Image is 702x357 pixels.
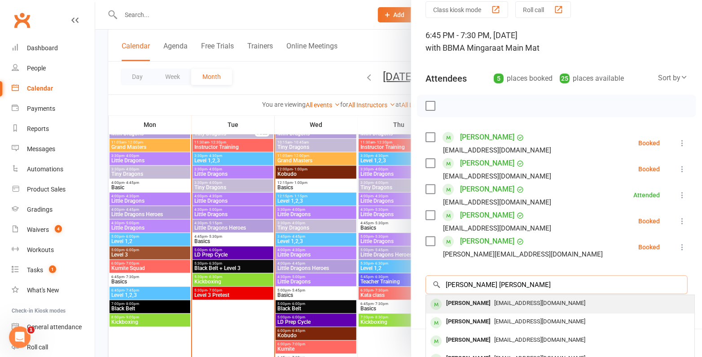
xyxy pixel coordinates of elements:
a: [PERSON_NAME] [460,208,514,222]
div: places booked [494,72,553,85]
div: Payments [27,105,55,112]
a: Gradings [12,200,95,220]
div: People [27,65,46,72]
a: Workouts [12,240,95,260]
div: [PERSON_NAME] [443,334,494,347]
div: Attended [633,192,660,198]
a: Product Sales [12,179,95,200]
span: [EMAIL_ADDRESS][DOMAIN_NAME] [494,336,585,343]
a: Tasks 1 [12,260,95,280]
a: Dashboard [12,38,95,58]
div: places available [560,72,624,85]
div: Booked [638,244,660,250]
span: 1 [49,266,56,273]
a: [PERSON_NAME] [460,234,514,248]
div: Booked [638,218,660,224]
div: Waivers [27,226,49,233]
a: [PERSON_NAME] [460,130,514,144]
a: Waivers 4 [12,220,95,240]
span: [EMAIL_ADDRESS][DOMAIN_NAME] [494,300,585,306]
div: Workouts [27,246,54,253]
a: [PERSON_NAME] [460,156,514,170]
div: [EMAIL_ADDRESS][DOMAIN_NAME] [443,144,551,156]
div: member [430,299,442,310]
div: Sort by [658,72,688,84]
div: [PERSON_NAME] [443,315,494,328]
div: [PERSON_NAME] [443,297,494,310]
div: [EMAIL_ADDRESS][DOMAIN_NAME] [443,196,551,208]
div: 6:45 PM - 7:30 PM, [DATE] [426,29,688,54]
div: Attendees [426,72,467,85]
span: [EMAIL_ADDRESS][DOMAIN_NAME] [494,318,585,325]
div: [EMAIL_ADDRESS][DOMAIN_NAME] [443,222,551,234]
button: Class kiosk mode [426,1,508,18]
div: Gradings [27,206,53,213]
div: Automations [27,165,63,173]
div: [EMAIL_ADDRESS][DOMAIN_NAME] [443,170,551,182]
div: Product Sales [27,186,66,193]
div: Tasks [27,266,43,274]
div: General attendance [27,323,82,331]
div: member [430,317,442,328]
a: Reports [12,119,95,139]
input: Search to add attendees [426,275,688,294]
a: Payments [12,99,95,119]
span: 4 [55,225,62,233]
a: [PERSON_NAME] [460,182,514,196]
div: Roll call [27,344,48,351]
div: Messages [27,145,55,152]
div: Calendar [27,85,53,92]
a: General attendance kiosk mode [12,317,95,337]
div: Reports [27,125,49,132]
a: Clubworx [11,9,33,31]
div: 5 [494,74,504,83]
div: What's New [27,287,59,294]
a: Messages [12,139,95,159]
button: Roll call [515,1,571,18]
span: 1 [27,327,35,334]
div: Booked [638,166,660,172]
iframe: Intercom live chat [9,327,31,348]
a: People [12,58,95,78]
a: Automations [12,159,95,179]
div: 25 [560,74,570,83]
a: What's New [12,280,95,300]
span: at Main Mat [496,43,540,52]
div: Booked [638,140,660,146]
div: [PERSON_NAME][EMAIL_ADDRESS][DOMAIN_NAME] [443,248,603,260]
a: Calendar [12,78,95,99]
span: with BBMA Mingara [426,43,496,52]
div: Dashboard [27,44,58,52]
div: member [430,335,442,347]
